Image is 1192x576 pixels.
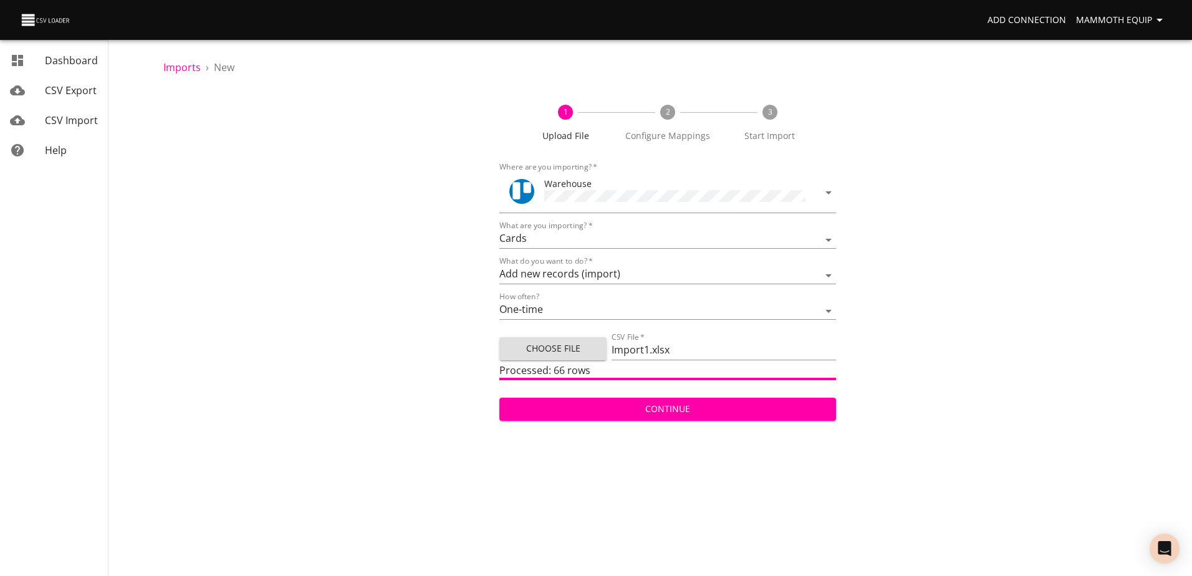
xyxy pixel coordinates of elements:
[509,179,534,204] img: Trello
[509,401,825,417] span: Continue
[45,113,98,127] span: CSV Import
[509,179,534,204] div: Tool
[499,293,539,300] label: How often?
[983,9,1071,32] a: Add Connection
[45,143,67,157] span: Help
[666,107,670,117] text: 2
[499,363,590,377] span: Processed: 66 rows
[519,130,612,142] span: Upload File
[612,334,645,341] label: CSV File
[544,178,592,190] span: Warehouse
[1076,12,1167,28] span: Mammoth Equip
[499,163,597,171] label: Where are you importing?
[45,84,97,97] span: CSV Export
[499,337,607,360] button: Choose File
[499,398,835,421] button: Continue
[499,222,592,229] label: What are you importing?
[988,12,1066,28] span: Add Connection
[724,130,816,142] span: Start Import
[20,11,72,29] img: CSV Loader
[509,341,597,357] span: Choose File
[564,107,568,117] text: 1
[622,130,714,142] span: Configure Mappings
[767,107,772,117] text: 3
[499,172,835,213] div: ToolWarehouse
[214,60,234,74] span: New
[45,54,98,67] span: Dashboard
[1071,9,1172,32] button: Mammoth Equip
[206,60,209,75] li: ›
[499,257,593,265] label: What do you want to do?
[1150,534,1180,564] div: Open Intercom Messenger
[163,60,201,74] a: Imports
